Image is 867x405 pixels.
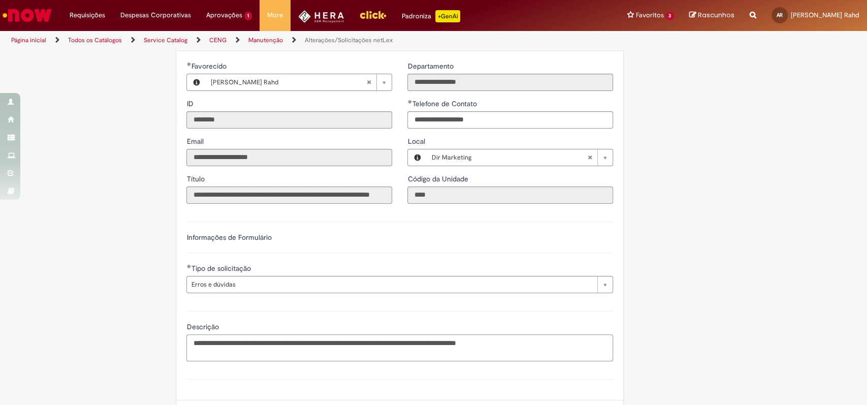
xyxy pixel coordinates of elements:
span: Somente leitura - Título [186,174,206,183]
input: Título [186,186,392,204]
textarea: Descrição [186,334,613,362]
span: Erros e dúvidas [191,276,592,293]
label: Somente leitura - ID [186,99,195,109]
label: Somente leitura - Título [186,174,206,184]
label: Informações de Formulário [186,233,271,242]
a: Manutenção [248,36,283,44]
span: Aprovações [206,10,242,20]
button: Local, Visualizar este registro Dir Marketing [408,149,426,166]
span: Somente leitura - ID [186,99,195,108]
span: Tipo de solicitação [191,264,252,273]
a: Rascunhos [689,11,734,20]
input: Departamento [407,74,613,91]
input: Email [186,149,392,166]
img: HeraLogo.png [298,10,344,23]
span: [PERSON_NAME] Rahd [791,11,859,19]
span: Necessários - Favorecido [191,61,228,71]
abbr: Limpar campo Local [582,149,597,166]
span: Requisições [70,10,105,20]
span: Obrigatório Preenchido [186,62,191,66]
p: +GenAi [435,10,460,22]
span: Obrigatório Preenchido [186,264,191,268]
span: Descrição [186,322,220,331]
a: [PERSON_NAME] RahdLimpar campo Favorecido [205,74,392,90]
input: Telefone de Contato [407,111,613,129]
span: Obrigatório Preenchido [407,100,412,104]
span: AR [777,12,783,18]
a: Todos os Catálogos [68,36,122,44]
span: Somente leitura - Email [186,137,205,146]
label: Somente leitura - Departamento [407,61,455,71]
a: Página inicial [11,36,46,44]
label: Somente leitura - Email [186,136,205,146]
div: Padroniza [402,10,460,22]
label: Somente leitura - Código da Unidade [407,174,470,184]
img: ServiceNow [1,5,53,25]
a: Alterações/Solicitações netLex [305,36,393,44]
span: Telefone de Contato [412,99,478,108]
a: Dir MarketingLimpar campo Local [426,149,613,166]
span: More [267,10,283,20]
span: Dir Marketing [431,149,587,166]
abbr: Limpar campo Favorecido [361,74,376,90]
span: Despesas Corporativas [120,10,191,20]
span: Local [407,137,427,146]
span: 1 [244,12,252,20]
span: Favoritos [635,10,663,20]
ul: Trilhas de página [8,31,570,50]
input: ID [186,111,392,129]
img: click_logo_yellow_360x200.png [359,7,387,22]
span: Somente leitura - Código da Unidade [407,174,470,183]
span: Rascunhos [698,10,734,20]
a: CENG [209,36,227,44]
a: Service Catalog [144,36,187,44]
span: 3 [665,12,674,20]
button: Favorecido, Visualizar este registro Aline Sanches Rahd [187,74,205,90]
input: Código da Unidade [407,186,613,204]
span: [PERSON_NAME] Rahd [210,74,366,90]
